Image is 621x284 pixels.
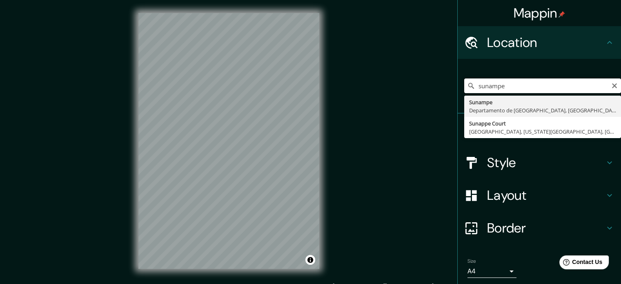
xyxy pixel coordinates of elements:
[487,220,605,236] h4: Border
[458,114,621,146] div: Pins
[514,5,565,21] h4: Mappin
[487,34,605,51] h4: Location
[467,265,516,278] div: A4
[611,81,618,89] button: Clear
[138,13,319,269] canvas: Map
[469,119,616,127] div: Sunappe Court
[469,106,616,114] div: Departamento de [GEOGRAPHIC_DATA], [GEOGRAPHIC_DATA]
[458,26,621,59] div: Location
[469,98,616,106] div: Sunampe
[487,122,605,138] h4: Pins
[458,212,621,244] div: Border
[487,187,605,203] h4: Layout
[467,258,476,265] label: Size
[487,154,605,171] h4: Style
[559,11,565,18] img: pin-icon.png
[458,146,621,179] div: Style
[548,252,612,275] iframe: Help widget launcher
[458,179,621,212] div: Layout
[464,78,621,93] input: Pick your city or area
[469,127,616,136] div: [GEOGRAPHIC_DATA], [US_STATE][GEOGRAPHIC_DATA], [GEOGRAPHIC_DATA]
[305,255,315,265] button: Toggle attribution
